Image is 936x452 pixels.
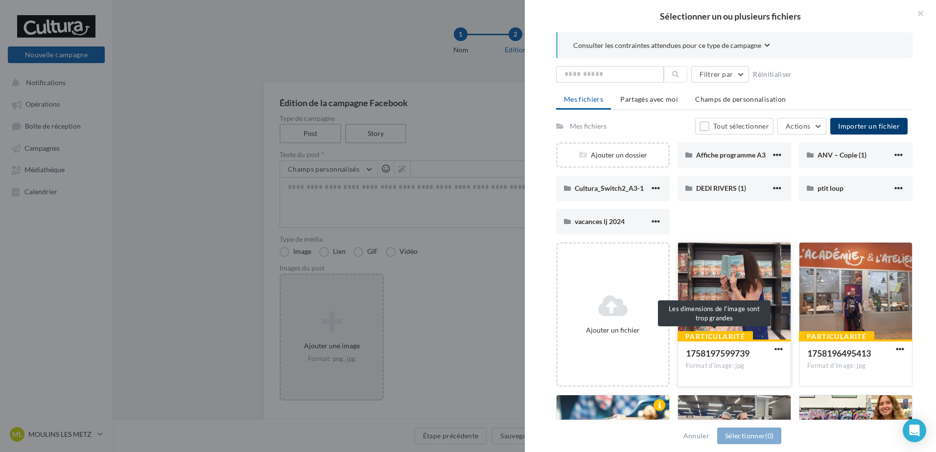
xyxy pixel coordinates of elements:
[658,300,771,326] div: Les dimensions de l'image sont trop grandes
[749,68,796,80] button: Réinitialiser
[620,95,678,103] span: Partagés avec moi
[679,430,713,442] button: Annuler
[573,40,770,52] button: Consulter les contraintes attendues pour ce type de campagne
[540,12,920,21] h2: Sélectionner un ou plusieurs fichiers
[570,121,607,131] div: Mes fichiers
[696,184,746,192] span: DEDI RIVERS (1)
[696,151,766,159] span: Affiche programme A3
[777,118,826,135] button: Actions
[838,122,900,130] span: Importer un fichier
[686,362,783,370] div: Format d'image: jpg
[717,428,781,444] button: Sélectionner(0)
[830,118,908,135] button: Importer un fichier
[558,150,668,160] div: Ajouter un dossier
[807,362,904,370] div: Format d'image: jpg
[564,95,603,103] span: Mes fichiers
[691,66,749,83] button: Filtrer par
[575,184,644,192] span: Cultura_Switch2_A3-1
[562,325,664,335] div: Ajouter un fichier
[765,431,773,440] span: (0)
[786,122,810,130] span: Actions
[695,95,786,103] span: Champs de personnalisation
[903,419,926,442] div: Open Intercom Messenger
[807,348,871,359] span: 1758196495413
[799,331,874,342] div: Particularité
[818,151,866,159] span: ANV – Copie (1)
[695,118,773,135] button: Tout sélectionner
[678,331,753,342] div: Particularité
[573,41,761,50] span: Consulter les contraintes attendues pour ce type de campagne
[686,348,749,359] span: 1758197599739
[818,184,843,192] span: ptit loup
[575,217,625,226] span: vacances lj 2024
